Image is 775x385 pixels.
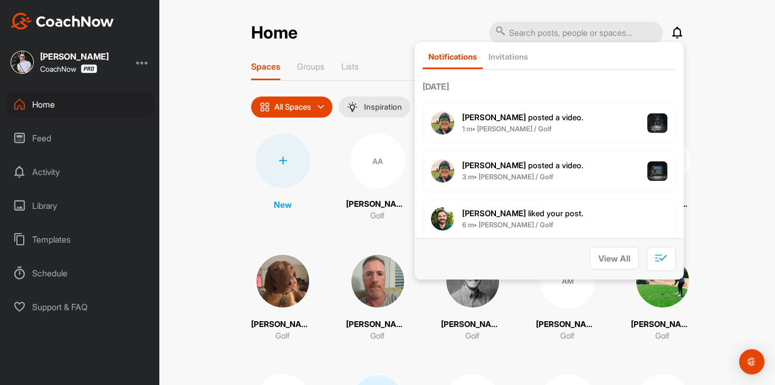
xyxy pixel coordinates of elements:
[346,319,409,331] p: [PERSON_NAME]
[6,260,155,286] div: Schedule
[370,330,385,342] p: Golf
[341,61,359,72] p: Lists
[370,210,385,222] p: Golf
[350,254,405,309] img: square_a7f8f94edf1f42e2f99f1870060b0499.jpg
[260,102,270,112] img: icon
[739,349,764,374] div: Open Intercom Messenger
[462,208,526,218] b: [PERSON_NAME]
[431,207,454,230] img: user avatar
[11,51,34,74] img: square_69e7ce49b8ac85affed7bcbb6ba4170a.jpg
[462,160,583,170] span: posted a video .
[251,23,298,43] h2: Home
[428,52,477,62] p: Notifications
[81,64,97,73] img: CoachNow Pro
[445,254,500,309] img: square_5d5ea3900045a32c5f0e14723a918235.jpg
[11,13,114,30] img: CoachNow
[462,172,553,181] b: 3 m • [PERSON_NAME] / Golf
[6,192,155,219] div: Library
[462,208,583,218] span: liked your post .
[465,330,480,342] p: Golf
[462,160,526,170] b: [PERSON_NAME]
[462,124,552,133] b: 1 m • [PERSON_NAME] / Golf
[489,52,528,62] p: Invitations
[441,319,504,331] p: [PERSON_NAME]
[346,133,409,222] a: AA[PERSON_NAME]Golf
[346,198,409,210] p: [PERSON_NAME]
[540,254,595,309] div: AM
[462,112,583,122] span: posted a video .
[297,61,324,72] p: Groups
[560,330,575,342] p: Golf
[6,91,155,118] div: Home
[255,254,310,309] img: square_eec0f594bafd57d3833894f68a3a4b55.jpg
[274,198,292,211] p: New
[647,113,667,133] img: post image
[274,103,311,111] p: All Spaces
[655,330,669,342] p: Golf
[40,52,109,61] div: [PERSON_NAME]
[275,330,290,342] p: Golf
[423,80,676,93] label: [DATE]
[441,254,504,342] a: [PERSON_NAME]Golf
[462,220,553,229] b: 6 m • [PERSON_NAME] / Golf
[462,112,526,122] b: [PERSON_NAME]
[347,102,358,112] img: menuIcon
[364,103,402,111] p: Inspiration
[251,319,314,331] p: [PERSON_NAME]
[536,319,599,331] p: [PERSON_NAME]
[6,294,155,320] div: Support & FAQ
[598,253,630,264] span: View All
[536,254,599,342] a: AM[PERSON_NAME]Golf
[40,64,97,73] div: CoachNow
[431,111,454,134] img: user avatar
[647,161,667,181] img: post image
[631,254,694,342] a: [PERSON_NAME]Golf
[6,125,155,151] div: Feed
[635,254,690,309] img: square_56740f6eb7669d56b777449353fdbc6e.jpg
[251,61,280,72] p: Spaces
[631,319,694,331] p: [PERSON_NAME]
[346,254,409,342] a: [PERSON_NAME]Golf
[6,226,155,253] div: Templates
[251,254,314,342] a: [PERSON_NAME]Golf
[6,159,155,185] div: Activity
[489,22,663,44] input: Search posts, people or spaces...
[431,159,454,182] img: user avatar
[350,133,405,188] div: AA
[590,247,639,269] button: View All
